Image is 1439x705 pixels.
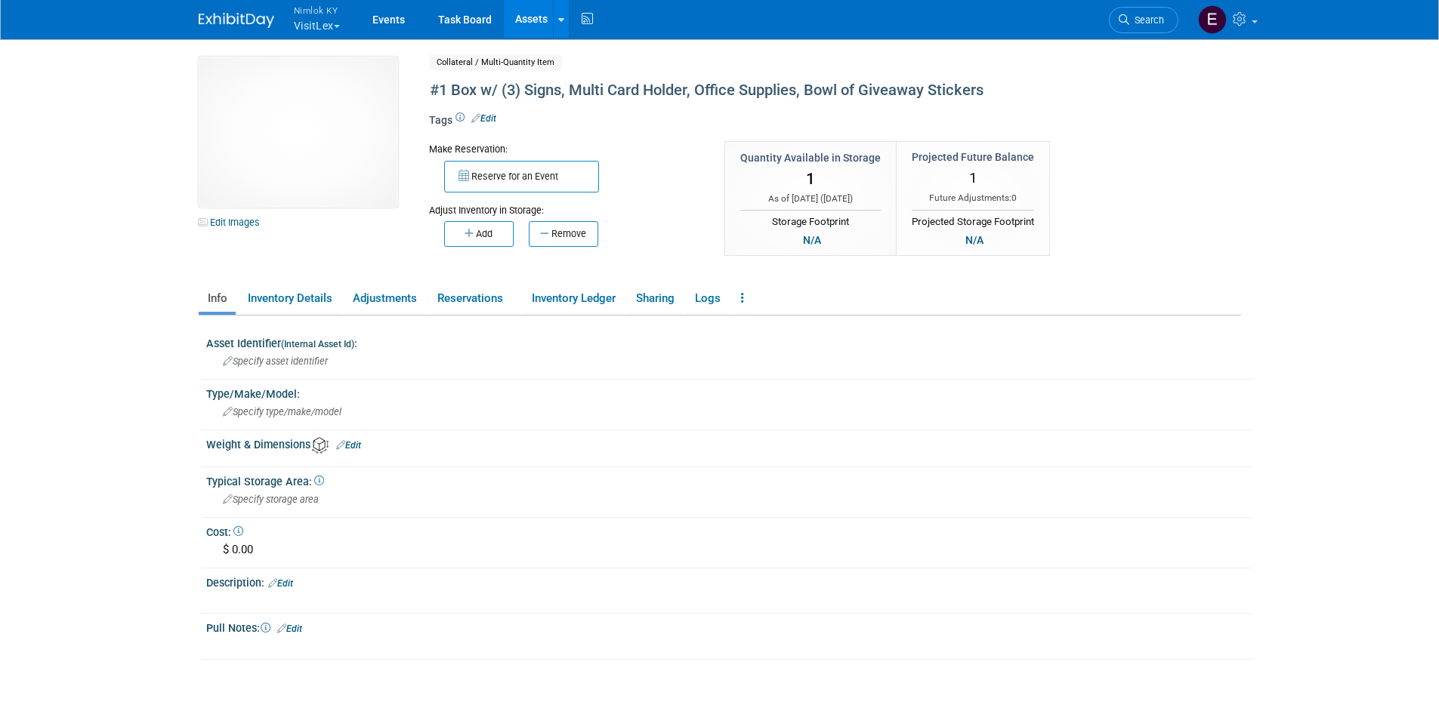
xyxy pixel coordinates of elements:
span: 1 [806,170,815,188]
a: Search [1109,7,1178,33]
div: Quantity Available in Storage [740,150,881,165]
a: Inventory Details [239,285,341,312]
a: Adjustments [344,285,425,312]
img: View Images [199,57,398,208]
div: Cost: [206,521,1252,540]
img: Elizabeth Griffin [1198,5,1227,34]
div: As of [DATE] ( ) [740,192,881,205]
a: Edit [336,440,361,451]
span: Specify asset identifier [223,356,328,367]
span: 0 [1011,192,1017,203]
small: (Internal Asset Id) [281,339,354,349]
span: [DATE] [823,193,850,204]
div: Storage Footprint [740,210,881,229]
a: Reservations [428,285,520,312]
a: Edit [268,578,293,589]
span: Typical Storage Area: [206,476,324,488]
div: Weight & Dimensions [206,433,1252,454]
div: N/A [798,232,826,248]
button: Add [444,221,514,247]
img: ExhibitDay [199,13,274,28]
a: Info [199,285,236,312]
div: Description: [206,571,1252,591]
div: Projected Future Balance [912,149,1034,165]
a: Sharing [627,285,683,312]
span: Nimlok KY [294,2,340,18]
button: Remove [529,221,598,247]
div: Pull Notes: [206,617,1252,636]
span: Collateral / Multi-Quantity Item [429,54,562,70]
div: Type/Make/Model: [206,383,1252,402]
div: $ 0.00 [218,538,1241,562]
a: Logs [686,285,729,312]
a: Inventory Ledger [523,285,624,312]
div: Projected Storage Footprint [912,210,1034,229]
div: Future Adjustments: [912,192,1034,205]
span: Specify storage area [223,494,319,505]
a: Edit [471,113,496,124]
div: Asset Identifier : [206,332,1252,351]
span: Search [1129,14,1164,26]
span: 1 [969,169,977,186]
img: Asset Weight and Dimensions [312,437,329,454]
span: Specify type/make/model [223,406,341,417]
a: Edit Images [199,213,266,232]
a: Edit [277,623,302,634]
div: #1 Box w/ (3) Signs, Multi Card Holder, Office Supplies, Bowl of Giveaway Stickers [425,77,1116,104]
div: N/A [961,232,988,248]
div: Adjust Inventory in Storage: [429,192,703,217]
div: Make Reservation: [429,141,703,156]
button: Reserve for an Event [444,161,599,192]
div: Tags [429,112,1116,138]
